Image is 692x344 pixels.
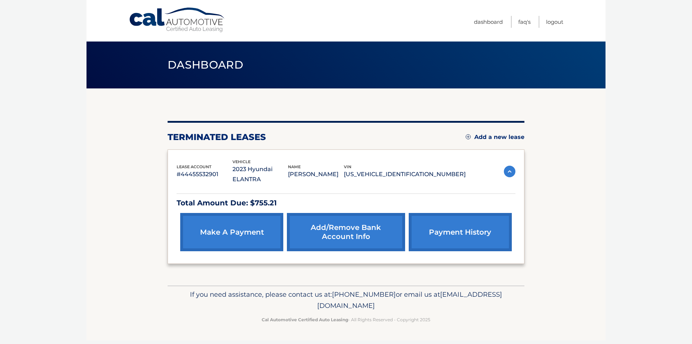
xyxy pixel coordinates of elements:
[129,7,226,33] a: Cal Automotive
[177,169,232,179] p: #44455532901
[344,164,351,169] span: vin
[344,169,466,179] p: [US_VEHICLE_IDENTIFICATION_NUMBER]
[332,290,396,299] span: [PHONE_NUMBER]
[262,317,348,322] strong: Cal Automotive Certified Auto Leasing
[546,16,563,28] a: Logout
[177,197,515,209] p: Total Amount Due: $755.21
[232,164,288,184] p: 2023 Hyundai ELANTRA
[232,159,250,164] span: vehicle
[504,166,515,177] img: accordion-active.svg
[474,16,503,28] a: Dashboard
[168,58,243,71] span: Dashboard
[288,164,301,169] span: name
[172,316,520,323] p: - All Rights Reserved - Copyright 2025
[466,134,471,139] img: add.svg
[172,289,520,312] p: If you need assistance, please contact us at: or email us at
[287,213,405,251] a: Add/Remove bank account info
[177,164,212,169] span: lease account
[466,134,524,141] a: Add a new lease
[518,16,531,28] a: FAQ's
[409,213,512,251] a: payment history
[168,132,266,143] h2: terminated leases
[288,169,344,179] p: [PERSON_NAME]
[180,213,283,251] a: make a payment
